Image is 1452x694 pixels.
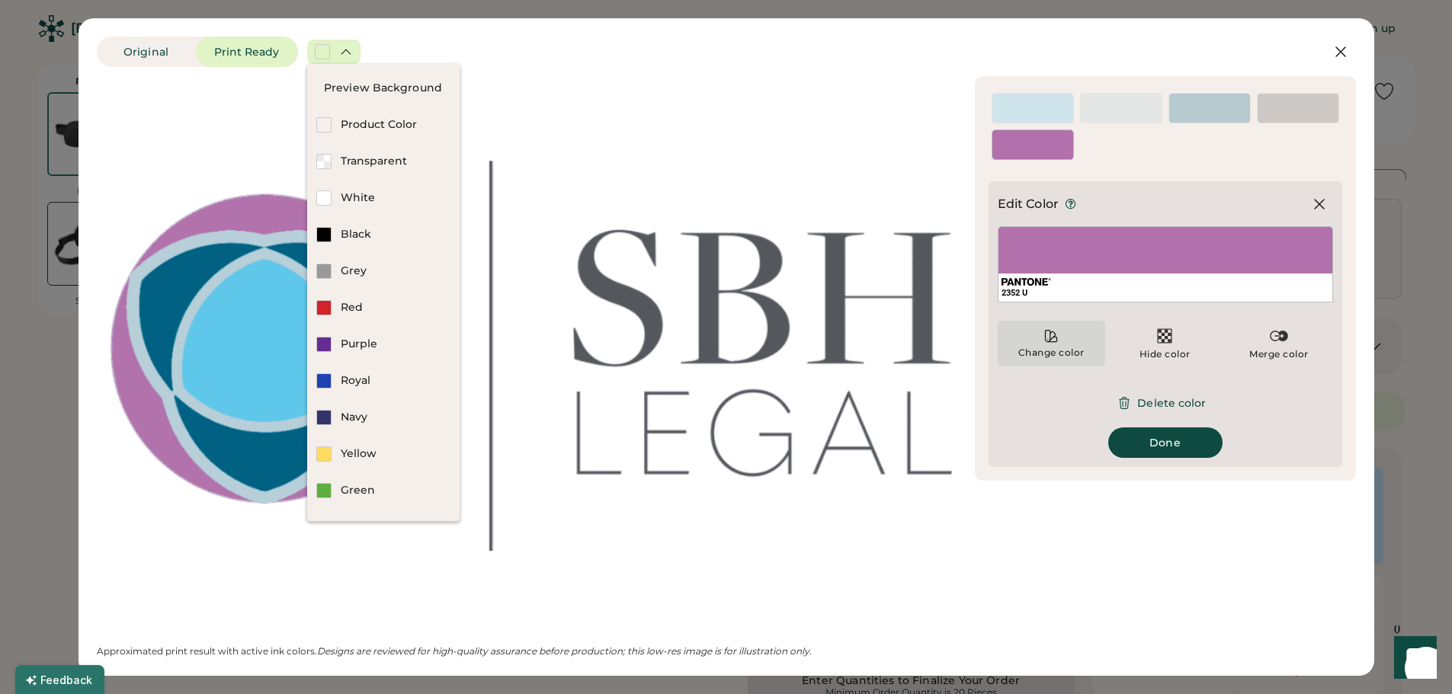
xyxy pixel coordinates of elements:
[307,81,460,96] div: Preview Background
[341,154,450,169] div: Transparent
[341,483,450,498] div: Green
[1380,625,1445,691] iframe: Front Chat
[341,410,450,425] div: Navy
[341,373,450,389] div: Royal
[998,195,1059,213] div: Edit Color
[1156,327,1174,345] img: Transparent.svg
[1002,278,1051,286] img: Pantone Logo
[196,37,298,67] button: Print Ready
[1139,348,1191,360] div: Hide color
[1249,348,1309,360] div: Merge color
[341,190,450,206] div: White
[341,117,450,133] div: Product Color
[341,337,450,352] div: Purple
[1105,388,1224,418] button: Delete color
[341,227,450,242] div: Black
[97,37,196,67] button: Original
[1270,327,1288,345] img: Merge%20Color.svg
[97,645,966,657] div: Approximated print result with active ink colors.
[317,645,812,657] em: Designs are reviewed for high-quality assurance before production; this low-res image is for illu...
[1002,287,1329,299] div: 2352 U
[341,446,450,462] div: Yellow
[341,264,450,279] div: Grey
[341,300,450,315] div: Red
[1018,347,1085,359] div: Change color
[1108,427,1223,458] button: Done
